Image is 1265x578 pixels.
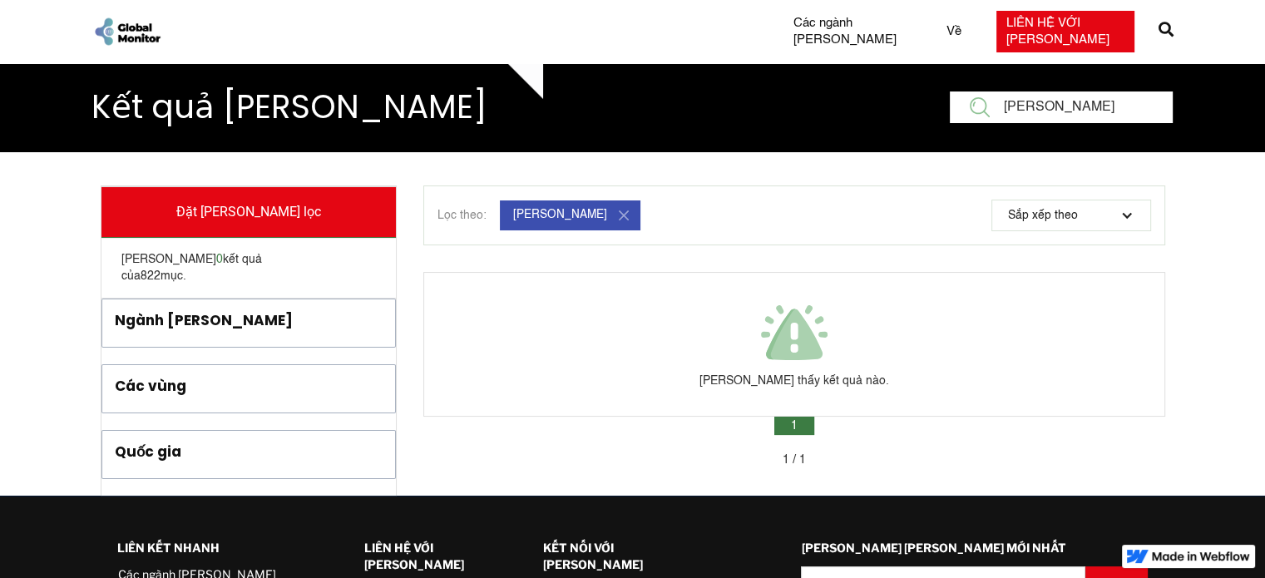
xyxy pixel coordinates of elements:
[101,187,397,238] a: Đặt [PERSON_NAME] lọc
[115,376,186,396] font: Các vùng
[774,417,814,435] a: 1
[437,210,487,221] font: Lọc theo:
[543,541,643,571] font: Kết nối với [PERSON_NAME]
[614,205,634,225] img: close icon
[699,375,889,387] font: [PERSON_NAME] thấy kết quả nào.
[121,254,216,265] font: [PERSON_NAME]
[92,16,162,47] a: trang chủ
[793,17,897,46] font: Các ngành [PERSON_NAME]
[141,270,161,282] span: 822
[801,541,1065,555] font: [PERSON_NAME] [PERSON_NAME] MỚI NHẤT
[117,541,220,555] font: LIÊN KẾT NHANH
[1006,17,1109,46] font: Liên hệ với [PERSON_NAME]
[991,200,1151,231] div: Sắp xếp theo
[115,310,293,330] font: Ngành [PERSON_NAME]
[216,254,223,265] span: 0
[1159,15,1174,48] a: 
[102,365,396,412] a: Các vùng
[946,25,961,37] font: Về
[223,254,262,265] font: kết quả
[91,84,487,130] font: Kết quả [PERSON_NAME]
[423,452,1164,468] div: Page 1 of 1
[121,270,141,282] font: của
[783,15,912,48] a: Các ngành [PERSON_NAME]
[1159,22,1174,37] font: 
[176,204,321,220] font: Đặt [PERSON_NAME] lọc
[115,442,181,462] font: Quốc gia
[996,11,1134,52] a: Liên hệ với [PERSON_NAME]
[161,270,186,282] font: mục.
[1008,210,1078,221] font: Sắp xếp theo
[102,431,396,477] a: Quốc gia
[936,23,971,40] a: Về
[364,541,464,571] font: Liên hệ với [PERSON_NAME]
[1152,551,1250,561] img: Được tạo trong Webflow
[102,299,396,346] a: Ngành [PERSON_NAME]
[950,91,1173,123] input: Tìm kiếm ở đây...
[513,207,607,224] div: [PERSON_NAME]
[423,417,1164,468] div: Danh sách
